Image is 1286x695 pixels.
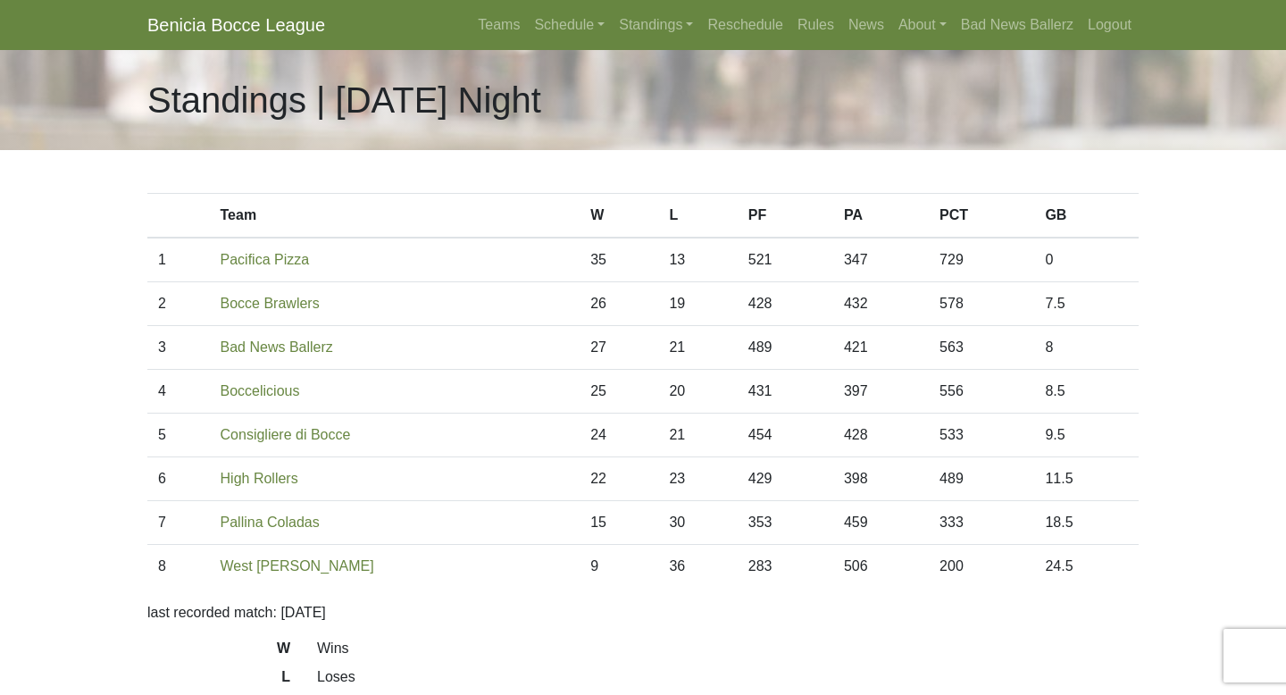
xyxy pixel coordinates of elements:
[1034,545,1139,589] td: 24.5
[304,666,1152,688] dd: Loses
[738,501,833,545] td: 353
[841,7,891,43] a: News
[1081,7,1139,43] a: Logout
[147,457,210,501] td: 6
[1034,194,1139,239] th: GB
[929,282,1034,326] td: 578
[790,7,841,43] a: Rules
[833,238,929,282] td: 347
[210,194,580,239] th: Team
[833,282,929,326] td: 432
[658,414,737,457] td: 21
[954,7,1081,43] a: Bad News Ballerz
[147,238,210,282] td: 1
[929,414,1034,457] td: 533
[833,545,929,589] td: 506
[1034,326,1139,370] td: 8
[833,194,929,239] th: PA
[738,238,833,282] td: 521
[700,7,790,43] a: Reschedule
[738,370,833,414] td: 431
[929,545,1034,589] td: 200
[147,545,210,589] td: 8
[134,666,304,695] dt: L
[304,638,1152,659] dd: Wins
[929,457,1034,501] td: 489
[658,545,737,589] td: 36
[833,457,929,501] td: 398
[580,457,658,501] td: 22
[580,326,658,370] td: 27
[147,7,325,43] a: Benicia Bocce League
[658,194,737,239] th: L
[612,7,700,43] a: Standings
[929,238,1034,282] td: 729
[147,501,210,545] td: 7
[221,515,320,530] a: Pallina Coladas
[891,7,954,43] a: About
[1034,414,1139,457] td: 9.5
[221,427,351,442] a: Consigliere di Bocce
[580,545,658,589] td: 9
[221,558,374,574] a: West [PERSON_NAME]
[147,414,210,457] td: 5
[580,282,658,326] td: 26
[527,7,612,43] a: Schedule
[221,339,333,355] a: Bad News Ballerz
[580,501,658,545] td: 15
[1034,238,1139,282] td: 0
[221,252,310,267] a: Pacifica Pizza
[929,501,1034,545] td: 333
[658,501,737,545] td: 30
[580,194,658,239] th: W
[147,79,541,121] h1: Standings | [DATE] Night
[1034,457,1139,501] td: 11.5
[738,457,833,501] td: 429
[833,414,929,457] td: 428
[658,370,737,414] td: 20
[738,545,833,589] td: 283
[221,383,300,398] a: Boccelicious
[738,282,833,326] td: 428
[134,638,304,666] dt: W
[580,238,658,282] td: 35
[1034,501,1139,545] td: 18.5
[738,414,833,457] td: 454
[833,370,929,414] td: 397
[1034,282,1139,326] td: 7.5
[658,282,737,326] td: 19
[658,457,737,501] td: 23
[833,501,929,545] td: 459
[833,326,929,370] td: 421
[658,238,737,282] td: 13
[1034,370,1139,414] td: 8.5
[738,194,833,239] th: PF
[471,7,527,43] a: Teams
[929,194,1034,239] th: PCT
[147,326,210,370] td: 3
[221,296,320,311] a: Bocce Brawlers
[580,414,658,457] td: 24
[580,370,658,414] td: 25
[147,370,210,414] td: 4
[147,282,210,326] td: 2
[929,326,1034,370] td: 563
[738,326,833,370] td: 489
[658,326,737,370] td: 21
[147,602,1139,624] p: last recorded match: [DATE]
[221,471,298,486] a: High Rollers
[929,370,1034,414] td: 556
